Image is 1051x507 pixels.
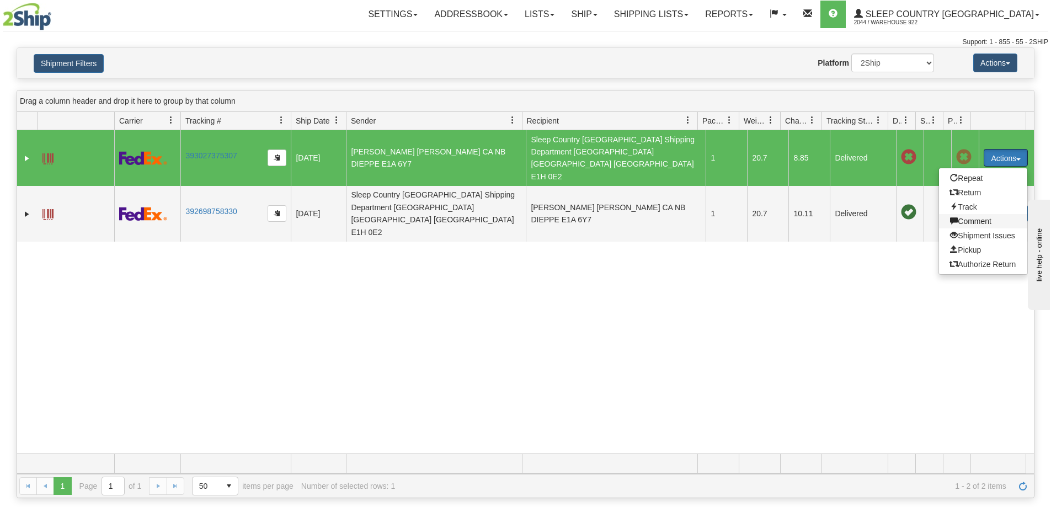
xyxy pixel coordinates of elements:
a: Charge filter column settings [803,111,821,130]
td: 20.7 [747,186,788,242]
img: 2 - FedEx Express® [119,151,167,165]
span: Pickup Not Assigned [956,150,972,165]
div: Number of selected rows: 1 [301,482,395,490]
span: Charge [785,115,808,126]
a: Shipment Issues filter column settings [924,111,943,130]
a: Refresh [1014,477,1032,495]
a: Shipment Issues [939,228,1027,243]
td: 1 [706,186,747,242]
a: Reports [697,1,761,28]
img: logo2044.jpg [3,3,51,30]
td: [PERSON_NAME] [PERSON_NAME] CA NB DIEPPE E1A 6Y7 [346,130,526,186]
a: Pickup [939,243,1027,257]
span: select [220,477,238,495]
a: Authorize Return [939,257,1027,271]
a: Sender filter column settings [503,111,522,130]
span: Delivery Status [893,115,902,126]
span: Ship Date [296,115,329,126]
img: 2 - FedEx Express® [119,207,167,221]
span: Weight [744,115,767,126]
td: 8.85 [788,130,830,186]
div: Support: 1 - 855 - 55 - 2SHIP [3,38,1048,47]
div: live help - online [8,9,102,18]
a: Carrier filter column settings [162,111,180,130]
a: Tracking Status filter column settings [869,111,888,130]
td: 1 [706,130,747,186]
button: Actions [973,54,1017,72]
a: Label [42,204,54,222]
span: Sleep Country [GEOGRAPHIC_DATA] [863,9,1034,19]
span: Page of 1 [79,477,142,495]
span: Tracking # [185,115,221,126]
a: Expand [22,153,33,164]
a: Shipping lists [606,1,697,28]
td: Sleep Country [GEOGRAPHIC_DATA] Shipping Department [GEOGRAPHIC_DATA] [GEOGRAPHIC_DATA] [GEOGRAPH... [346,186,526,242]
a: Delivery Status filter column settings [897,111,915,130]
td: [DATE] [291,186,346,242]
span: 50 [199,481,214,492]
iframe: chat widget [1026,197,1050,309]
span: Recipient [527,115,559,126]
a: Return [939,185,1027,200]
span: Packages [702,115,725,126]
button: Copy to clipboard [268,150,286,166]
button: Actions [984,149,1028,167]
span: Sender [351,115,376,126]
a: Recipient filter column settings [679,111,697,130]
td: Delivered [830,130,896,186]
span: Carrier [119,115,143,126]
td: Sleep Country [GEOGRAPHIC_DATA] Shipping Department [GEOGRAPHIC_DATA] [GEOGRAPHIC_DATA] [GEOGRAPH... [526,130,706,186]
span: Page 1 [54,477,71,495]
a: Sleep Country [GEOGRAPHIC_DATA] 2044 / Warehouse 922 [846,1,1048,28]
a: Track [939,200,1027,214]
a: Addressbook [426,1,516,28]
a: Repeat [939,171,1027,185]
a: Weight filter column settings [761,111,780,130]
a: Pickup Status filter column settings [952,111,970,130]
span: Late [901,150,916,165]
a: 393027375307 [185,151,237,160]
span: Pickup Status [948,115,957,126]
a: Tracking # filter column settings [272,111,291,130]
td: [PERSON_NAME] [PERSON_NAME] CA NB DIEPPE E1A 6Y7 [526,186,706,242]
input: Page 1 [102,477,124,495]
a: Ship [563,1,605,28]
button: Shipment Filters [34,54,104,73]
a: Label [42,148,54,166]
td: Delivered [830,186,896,242]
a: Expand [22,209,33,220]
div: grid grouping header [17,90,1034,112]
span: Tracking Status [826,115,874,126]
span: On time [901,205,916,220]
a: Packages filter column settings [720,111,739,130]
span: items per page [192,477,294,495]
span: Page sizes drop down [192,477,238,495]
button: Copy to clipboard [268,205,286,222]
label: Platform [818,57,849,68]
a: 392698758330 [185,207,237,216]
td: [DATE] [291,130,346,186]
span: Shipment Issues [920,115,930,126]
td: 20.7 [747,130,788,186]
span: 2044 / Warehouse 922 [854,17,937,28]
a: Comment [939,214,1027,228]
a: Lists [516,1,563,28]
a: Ship Date filter column settings [327,111,346,130]
a: Settings [360,1,426,28]
span: 1 - 2 of 2 items [403,482,1006,490]
td: 10.11 [788,186,830,242]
